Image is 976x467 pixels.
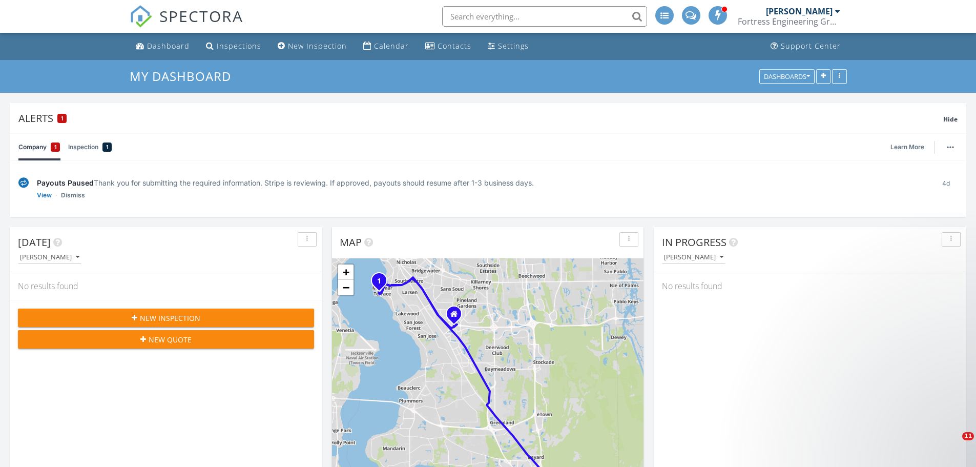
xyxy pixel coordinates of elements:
a: Support Center [766,37,845,56]
a: My Dashboard [130,68,240,85]
a: Zoom out [338,280,354,295]
span: New Inspection [140,313,200,323]
span: Map [340,235,362,249]
div: Dashboard [147,41,190,51]
div: 4d [935,177,958,200]
button: [PERSON_NAME] [18,251,81,265]
a: Zoom in [338,265,354,280]
span: 11 [962,432,974,440]
div: [PERSON_NAME] [766,6,833,16]
div: Support Center [781,41,841,51]
div: 4208 Oro Pl, Jacksonville, FL 32207 [379,280,385,287]
div: No results found [654,272,966,300]
a: View [37,190,52,200]
img: ellipsis-632cfdd7c38ec3a7d453.svg [947,146,954,148]
a: Contacts [421,37,475,56]
img: under-review-2fe708636b114a7f4b8d.svg [18,177,29,188]
button: New Quote [18,330,314,349]
i: 1 [377,278,381,285]
div: [PERSON_NAME] [20,254,79,261]
button: New Inspection [18,309,314,327]
a: Inspection [68,134,112,160]
span: In Progress [662,235,726,249]
a: Settings [484,37,533,56]
div: [PERSON_NAME] [664,254,723,261]
button: [PERSON_NAME] [662,251,725,265]
a: New Inspection [274,37,351,56]
iframe: Intercom live chat [941,432,966,457]
div: Thank you for submitting the required information. Stripe is reviewing. If approved, payouts shou... [37,177,926,188]
span: New Quote [149,334,192,345]
div: Calendar [374,41,409,51]
div: Inspections [217,41,261,51]
div: Alerts [18,111,943,125]
a: Dismiss [61,190,85,200]
span: Hide [943,115,958,124]
span: 1 [61,115,64,122]
span: 1 [54,142,57,152]
a: Inspections [202,37,265,56]
button: Dashboards [759,69,815,84]
img: The Best Home Inspection Software - Spectora [130,5,152,28]
a: Company [18,134,60,160]
div: Settings [498,41,529,51]
a: SPECTORA [130,14,243,35]
div: 6622 Southpoint Dr S, Jacksonville Fl 32216 [454,314,460,320]
div: New Inspection [288,41,347,51]
span: [DATE] [18,235,51,249]
div: No results found [10,272,322,300]
input: Search everything... [442,6,647,27]
span: Payouts Paused [37,178,94,187]
a: Dashboard [132,37,194,56]
span: SPECTORA [159,5,243,27]
a: Calendar [359,37,413,56]
div: Contacts [438,41,471,51]
div: Fortress Engineering Group LLC [738,16,840,27]
div: Dashboards [764,73,810,80]
a: Learn More [890,142,930,152]
span: 1 [106,142,109,152]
